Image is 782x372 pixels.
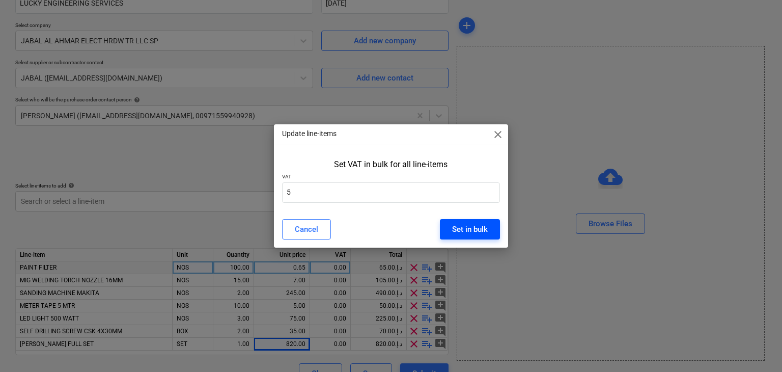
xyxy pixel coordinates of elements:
button: Set in bulk [440,219,500,240]
button: Cancel [282,219,331,240]
div: Cancel [295,223,318,236]
iframe: Chat Widget [731,323,782,372]
p: Update line-items [282,128,337,139]
div: Set VAT in bulk for all line-items [334,160,448,169]
div: Set in bulk [452,223,488,236]
span: close [492,128,504,141]
input: VAT [282,182,500,203]
p: VAT [282,173,500,182]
